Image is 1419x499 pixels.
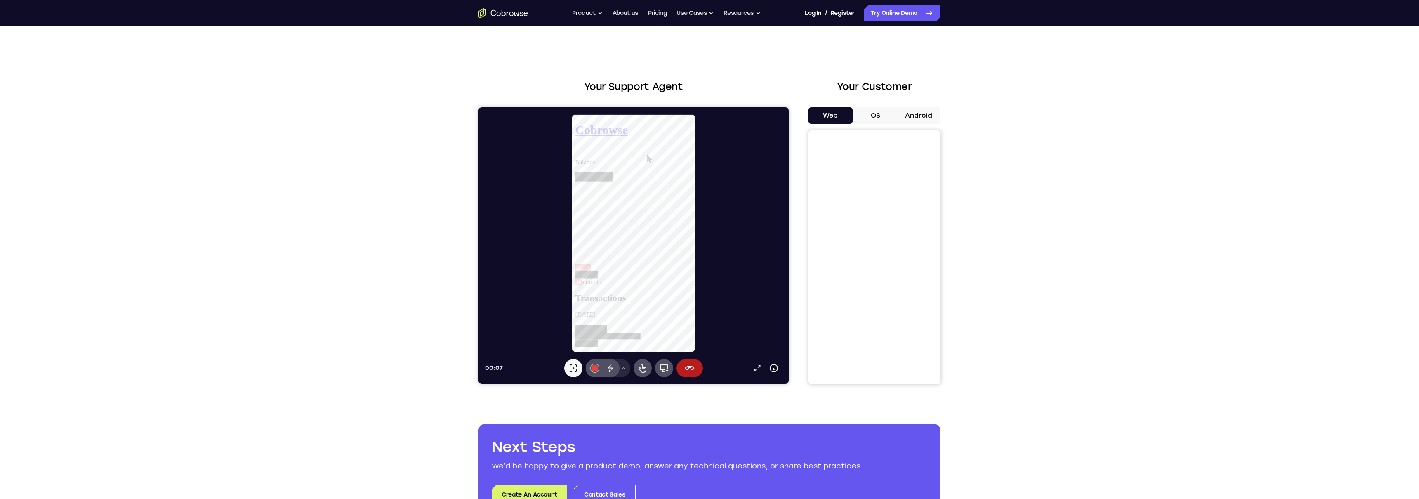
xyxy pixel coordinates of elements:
[808,107,853,124] button: Web
[808,79,940,94] h2: Your Customer
[805,5,821,21] a: Log In
[724,5,761,21] button: Resources
[478,79,789,94] h2: Your Support Agent
[648,5,667,21] a: Pricing
[572,5,603,21] button: Product
[613,5,638,21] a: About us
[478,8,528,18] a: Go to the home page
[492,460,927,472] p: We’d be happy to give a product demo, answer any technical questions, or share best practices.
[825,8,827,18] span: /
[676,5,714,21] button: Use Cases
[831,5,855,21] a: Register
[492,437,927,457] h2: Next Steps
[853,107,897,124] button: iOS
[896,107,940,124] button: Android
[478,107,789,384] iframe: Agent
[864,5,940,21] a: Try Online Demo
